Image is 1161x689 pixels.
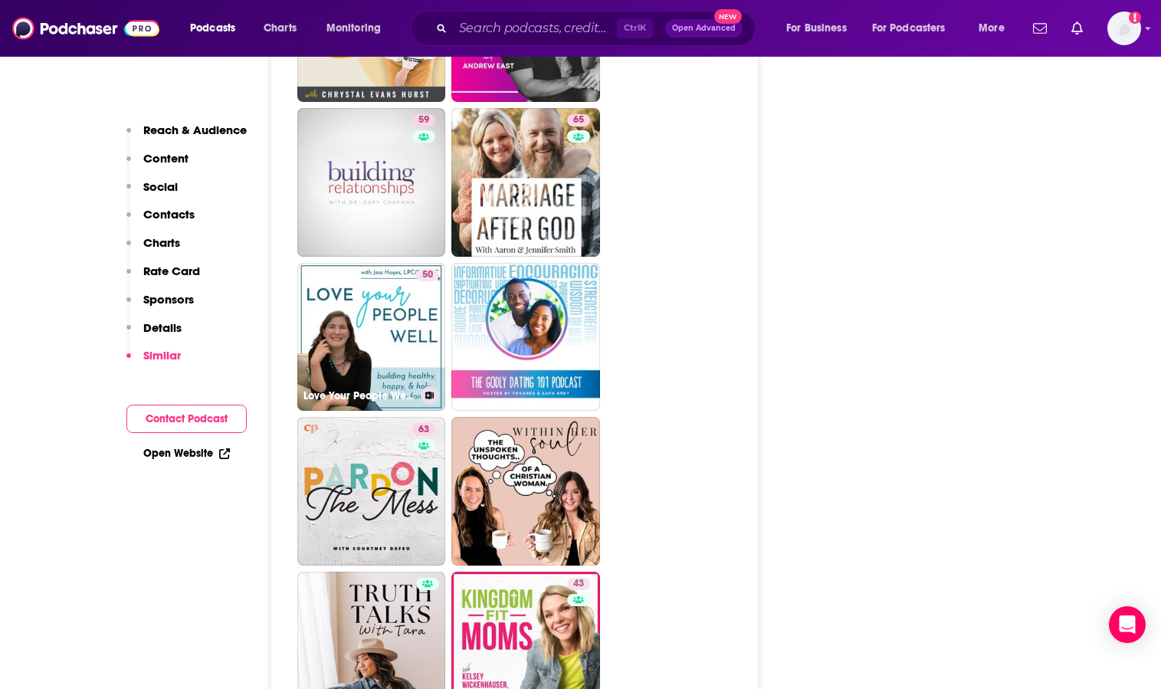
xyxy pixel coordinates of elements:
a: Show notifications dropdown [1027,15,1053,41]
button: Content [126,151,189,179]
a: Open Website [143,447,230,460]
button: open menu [862,16,968,41]
p: Social [143,179,178,194]
p: Rate Card [143,264,200,278]
a: Charts [254,16,306,41]
span: 50 [422,267,433,283]
span: 63 [418,422,429,438]
img: User Profile [1107,11,1141,45]
button: open menu [179,16,255,41]
p: Charts [143,235,180,250]
span: For Podcasters [872,18,946,39]
a: 50Love Your People Well | A Therapist’s Tips For [DEMOGRAPHIC_DATA] Mom Life, Marriage Help, And ... [297,263,446,412]
button: Contacts [126,207,195,235]
a: 43 [567,578,590,590]
span: 65 [573,113,584,128]
p: Details [143,320,182,335]
button: Show profile menu [1107,11,1141,45]
a: 65 [451,108,600,257]
button: Similar [126,348,181,376]
span: More [979,18,1005,39]
button: open menu [316,16,401,41]
p: Contacts [143,207,195,221]
button: Rate Card [126,264,200,292]
button: Details [126,320,182,349]
a: 63 [297,417,446,566]
a: Show notifications dropdown [1065,15,1089,41]
p: Reach & Audience [143,123,247,137]
a: 59 [297,108,446,257]
span: 43 [573,576,584,592]
span: New [714,9,742,24]
span: Ctrl K [617,18,653,38]
button: Contact Podcast [126,405,247,433]
h3: Love Your People Well | A Therapist’s Tips For [DEMOGRAPHIC_DATA] Mom Life, Marriage Help, And Fa... [303,389,415,402]
p: Similar [143,348,181,363]
a: 50 [416,269,439,281]
p: Content [143,151,189,166]
span: Monitoring [326,18,381,39]
img: Podchaser - Follow, Share and Rate Podcasts [12,14,159,43]
span: Podcasts [190,18,235,39]
button: Sponsors [126,292,194,320]
button: Social [126,179,178,208]
span: Logged in as BenLaurro [1107,11,1141,45]
button: Charts [126,235,180,264]
div: Open Intercom Messenger [1109,606,1146,643]
button: Reach & Audience [126,123,247,151]
span: Open Advanced [672,25,736,32]
div: Search podcasts, credits, & more... [425,11,770,46]
span: Charts [264,18,297,39]
button: open menu [776,16,866,41]
button: open menu [968,16,1024,41]
span: For Business [786,18,847,39]
a: 59 [412,114,435,126]
button: Open AdvancedNew [665,19,743,38]
p: Sponsors [143,292,194,307]
input: Search podcasts, credits, & more... [453,16,617,41]
span: 59 [418,113,429,128]
a: 63 [412,423,435,435]
svg: Add a profile image [1129,11,1141,24]
a: 65 [567,114,590,126]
